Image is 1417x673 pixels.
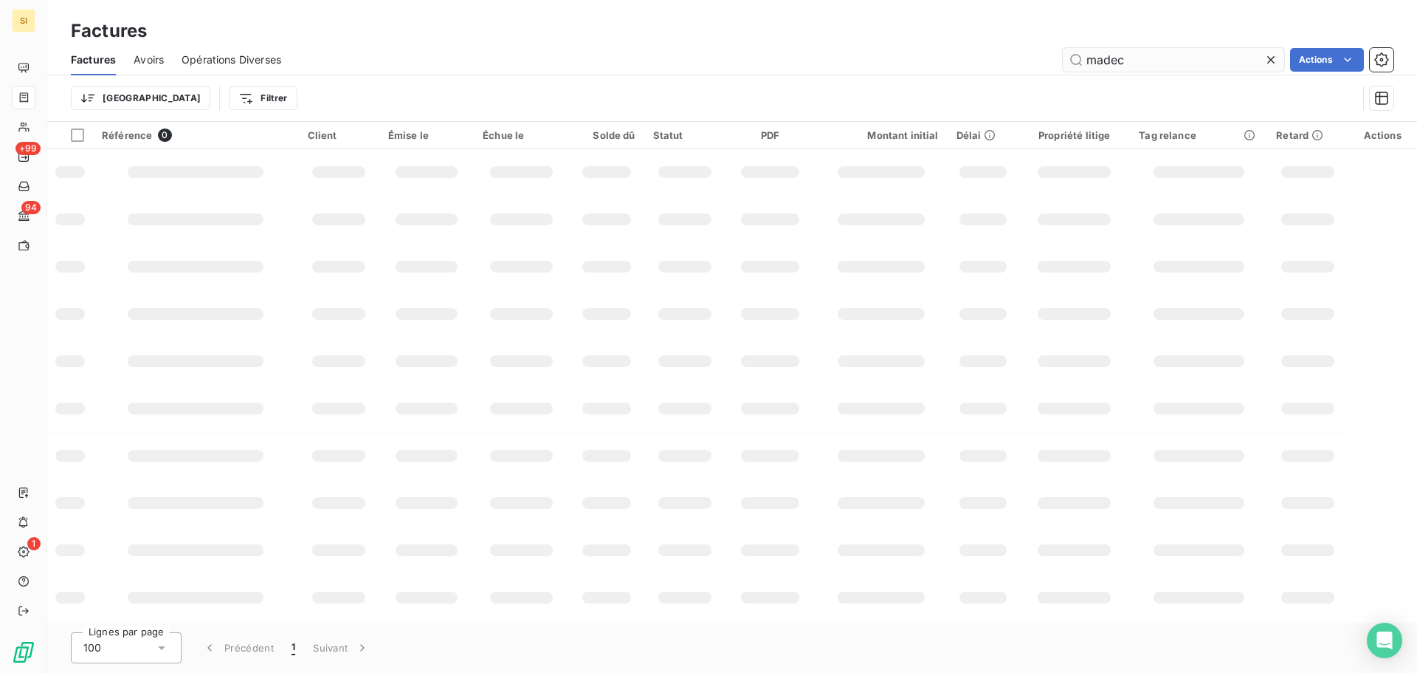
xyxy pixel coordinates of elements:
span: Référence [102,129,152,141]
div: Client [308,129,370,141]
button: Suivant [304,632,379,663]
button: 1 [283,632,304,663]
div: Open Intercom Messenger [1367,623,1402,658]
div: Délai [956,129,1010,141]
span: 94 [21,201,41,214]
span: Opérations Diverses [182,52,281,67]
span: Avoirs [134,52,164,67]
h3: Factures [71,18,147,44]
div: Émise le [388,129,465,141]
div: Échue le [483,129,561,141]
span: Factures [71,52,116,67]
div: PDF [734,129,806,141]
div: Retard [1276,129,1339,141]
img: Logo LeanPay [12,640,35,664]
span: +99 [15,142,41,155]
span: 1 [27,537,41,550]
button: Précédent [193,632,283,663]
input: Rechercher [1063,48,1284,72]
div: Solde dû [579,129,635,141]
div: Propriété litige [1027,129,1121,141]
div: Statut [653,129,717,141]
div: Actions [1357,129,1408,141]
button: Actions [1290,48,1364,72]
span: 100 [83,640,101,655]
div: Montant initial [824,129,938,141]
span: 1 [292,640,295,655]
div: Tag relance [1139,129,1258,141]
button: Filtrer [229,86,297,110]
div: SI [12,9,35,33]
button: [GEOGRAPHIC_DATA] [71,86,210,110]
span: 0 [158,129,171,142]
